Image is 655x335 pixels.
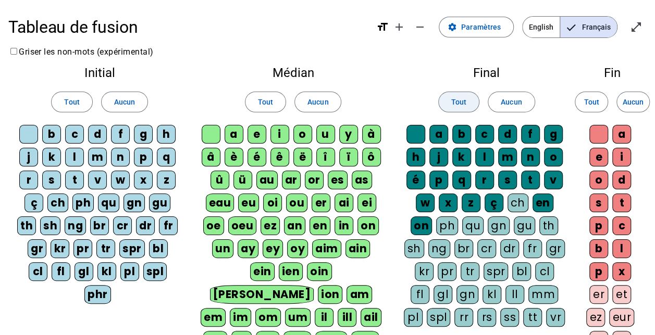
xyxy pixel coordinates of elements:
[452,171,471,189] div: q
[270,125,289,144] div: i
[357,216,379,235] div: on
[546,239,565,258] div: gr
[403,67,570,79] h2: Final
[111,125,130,144] div: f
[523,308,542,327] div: tt
[328,171,348,189] div: es
[97,262,116,281] div: kl
[17,216,36,235] div: th
[523,17,560,37] span: English
[8,47,154,57] label: Griser les non-mots (expérimental)
[521,148,540,166] div: n
[411,285,429,304] div: fl
[586,67,638,79] h2: Fin
[258,96,273,108] span: Tout
[462,216,484,235] div: qu
[488,92,535,112] button: Aucun
[488,216,510,235] div: gn
[438,92,479,112] button: Tout
[88,148,107,166] div: m
[521,125,540,144] div: f
[414,21,426,33] mat-icon: remove
[612,239,631,258] div: l
[404,308,423,327] div: pl
[427,308,451,327] div: spl
[245,92,286,112] button: Tout
[294,92,341,112] button: Aucun
[29,262,47,281] div: cl
[316,125,335,144] div: u
[287,239,308,258] div: oy
[584,96,599,108] span: Tout
[434,285,452,304] div: gl
[65,125,84,144] div: c
[307,96,328,108] span: Aucun
[335,216,353,235] div: in
[630,21,642,33] mat-icon: open_in_full
[270,148,289,166] div: ê
[111,171,130,189] div: w
[230,308,251,327] div: im
[123,194,145,212] div: gn
[42,125,61,144] div: b
[352,171,372,189] div: as
[362,125,381,144] div: à
[149,194,170,212] div: gu
[429,125,448,144] div: a
[560,17,617,37] span: Français
[589,194,608,212] div: s
[376,21,389,33] mat-icon: format_size
[134,171,153,189] div: x
[589,239,608,258] div: b
[544,148,563,166] div: o
[157,148,176,166] div: q
[120,262,139,281] div: pl
[84,285,111,304] div: phr
[612,125,631,144] div: a
[589,262,608,281] div: p
[72,194,94,212] div: ph
[475,148,494,166] div: l
[438,262,456,281] div: pr
[404,239,424,258] div: sh
[500,308,519,327] div: ss
[498,125,517,144] div: d
[225,148,243,166] div: è
[454,239,473,258] div: br
[335,194,353,212] div: ai
[522,16,617,38] mat-button-toggle-group: Language selection
[612,216,631,235] div: c
[410,17,430,37] button: Diminuer la taille de la police
[19,148,38,166] div: j
[256,171,278,189] div: au
[616,92,650,112] button: Aucun
[293,148,312,166] div: ë
[238,239,258,258] div: ay
[42,148,61,166] div: k
[248,125,266,144] div: e
[42,171,61,189] div: s
[261,216,280,235] div: ez
[512,262,531,281] div: bl
[389,17,410,37] button: Augmenter la taille de la police
[539,216,558,235] div: th
[65,148,84,166] div: l
[484,262,509,281] div: spr
[452,148,471,166] div: k
[485,194,503,212] div: ç
[589,171,608,189] div: o
[201,308,226,327] div: em
[428,239,450,258] div: ng
[238,194,259,212] div: eu
[500,239,519,258] div: dr
[51,239,69,258] div: kr
[318,285,343,304] div: ion
[546,308,565,327] div: vr
[533,194,553,212] div: en
[286,194,307,212] div: ou
[393,21,405,33] mat-icon: add
[429,148,448,166] div: j
[416,194,435,212] div: w
[293,125,312,144] div: o
[212,239,233,258] div: un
